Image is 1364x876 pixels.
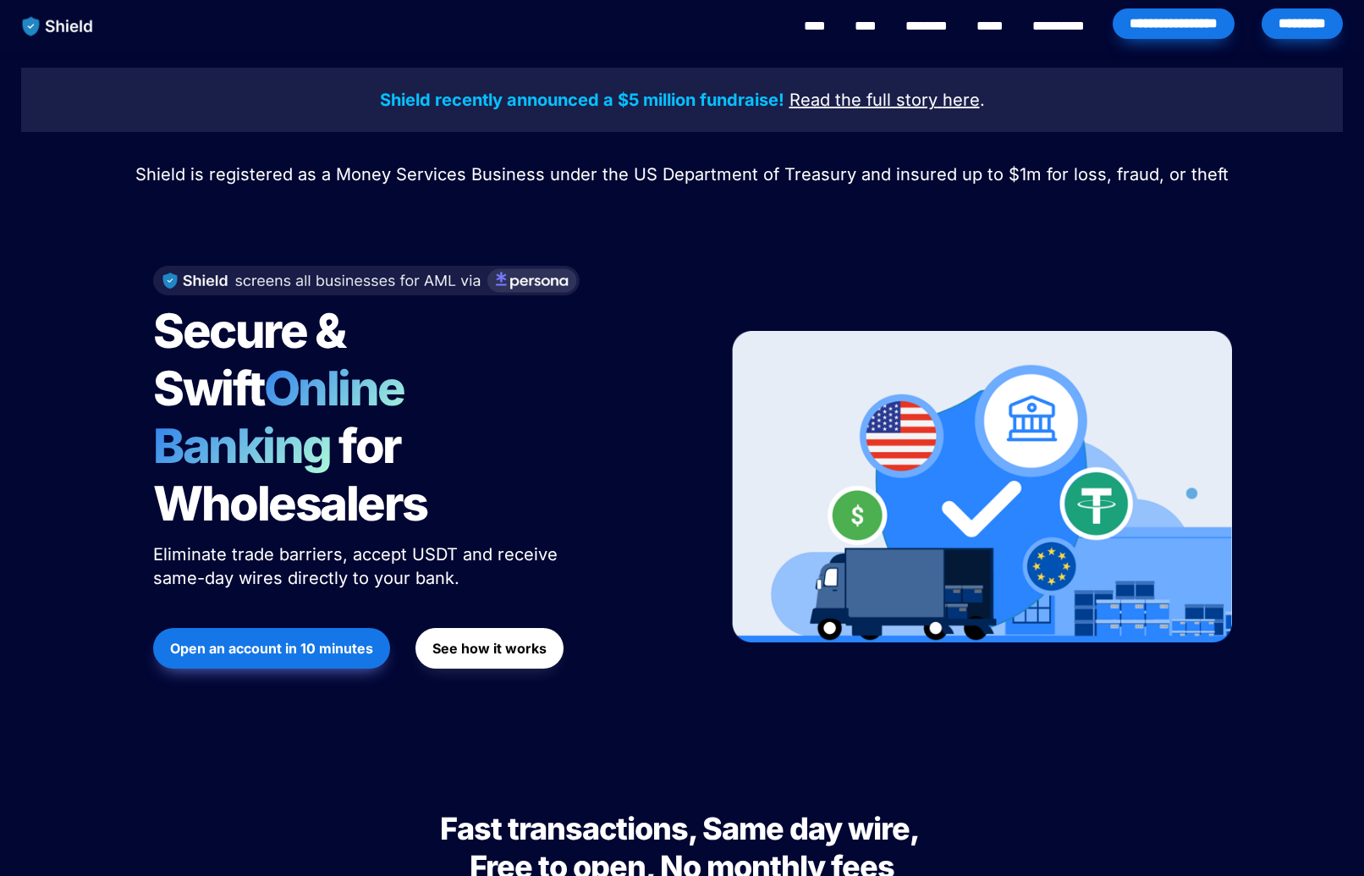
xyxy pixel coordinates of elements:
a: See how it works [415,620,564,677]
u: Read the full story [789,90,938,110]
strong: Open an account in 10 minutes [170,640,373,657]
a: Open an account in 10 minutes [153,620,390,677]
a: here [943,92,980,109]
span: Online Banking [153,360,421,475]
span: for Wholesalers [153,417,427,532]
span: Shield is registered as a Money Services Business under the US Department of Treasury and insured... [135,164,1229,185]
button: Open an account in 10 minutes [153,628,390,669]
img: website logo [14,8,102,44]
u: here [943,90,980,110]
span: . [980,90,985,110]
strong: Shield recently announced a $5 million fundraise! [380,90,784,110]
strong: See how it works [432,640,547,657]
a: Read the full story [789,92,938,109]
span: Secure & Swift [153,302,353,417]
span: Eliminate trade barriers, accept USDT and receive same-day wires directly to your bank. [153,544,563,588]
button: See how it works [415,628,564,669]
